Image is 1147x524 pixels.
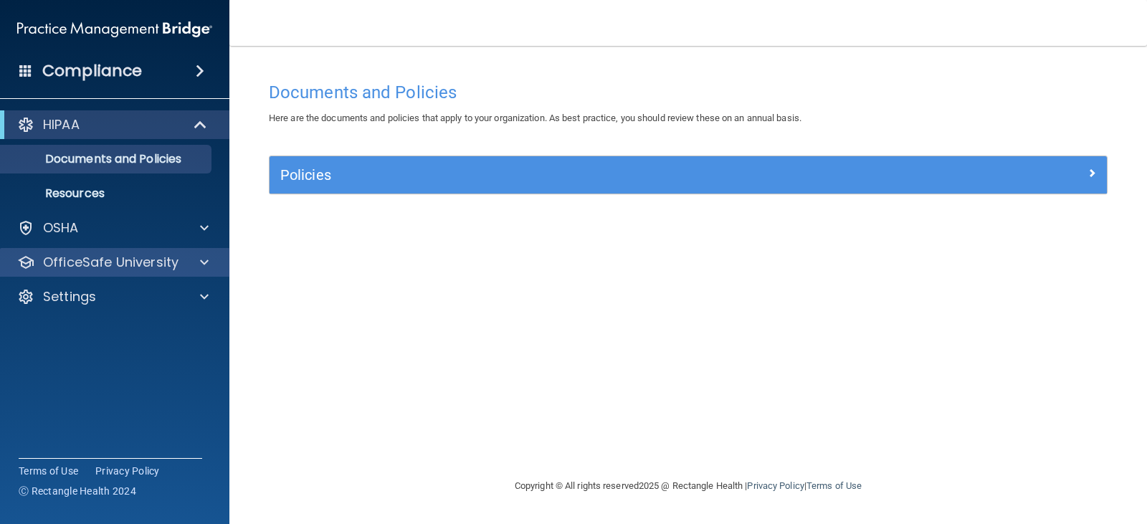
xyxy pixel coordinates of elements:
[17,254,209,271] a: OfficeSafe University
[747,480,804,491] a: Privacy Policy
[43,116,80,133] p: HIPAA
[17,15,212,44] img: PMB logo
[43,219,79,237] p: OSHA
[17,116,208,133] a: HIPAA
[269,113,801,123] span: Here are the documents and policies that apply to your organization. As best practice, you should...
[19,464,78,478] a: Terms of Use
[17,219,209,237] a: OSHA
[9,152,205,166] p: Documents and Policies
[43,254,179,271] p: OfficeSafe University
[42,61,142,81] h4: Compliance
[269,83,1108,102] h4: Documents and Policies
[17,288,209,305] a: Settings
[806,480,862,491] a: Terms of Use
[899,429,1130,486] iframe: Drift Widget Chat Controller
[95,464,160,478] a: Privacy Policy
[427,463,950,509] div: Copyright © All rights reserved 2025 @ Rectangle Health | |
[9,186,205,201] p: Resources
[19,484,136,498] span: Ⓒ Rectangle Health 2024
[43,288,96,305] p: Settings
[280,167,887,183] h5: Policies
[280,163,1096,186] a: Policies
